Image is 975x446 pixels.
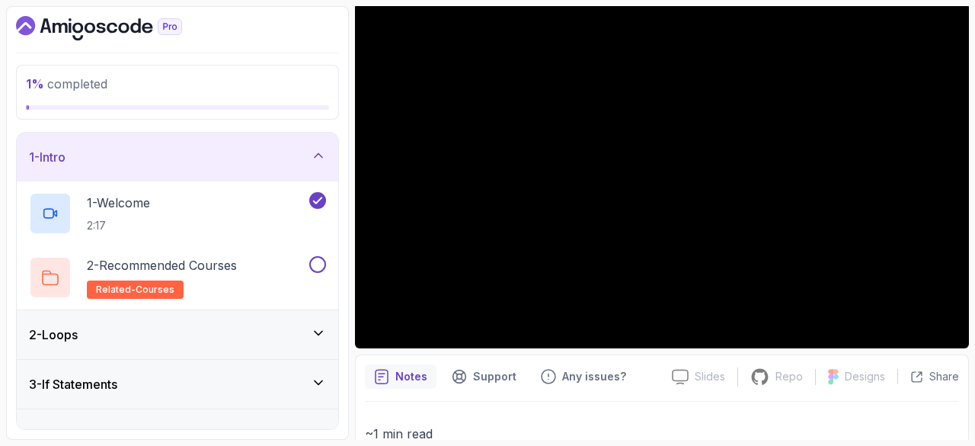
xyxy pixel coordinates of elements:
button: Share [897,369,959,384]
iframe: 1 - For Loop [355,3,969,348]
p: ~1 min read [365,423,959,444]
button: Feedback button [532,364,635,389]
button: Support button [443,364,526,389]
p: Any issues? [562,369,626,384]
button: 1-Intro [17,133,338,181]
p: Share [929,369,959,384]
span: related-courses [96,284,174,296]
p: Notes [395,369,427,384]
h3: 3 - If Statements [29,375,117,393]
p: 2 - Recommended Courses [87,256,237,274]
button: 3-If Statements [17,360,338,409]
button: 1-Welcome2:17 [29,192,326,235]
p: Designs [845,369,885,384]
button: notes button [365,364,436,389]
h3: 4 - Packages [29,425,98,443]
button: 2-Recommended Coursesrelated-courses [29,256,326,299]
p: Slides [695,369,725,384]
h3: 1 - Intro [29,148,66,166]
h3: 2 - Loops [29,326,78,344]
p: Repo [775,369,803,384]
span: 1 % [26,76,44,91]
p: Support [473,369,516,384]
a: Dashboard [16,16,217,40]
button: 2-Loops [17,310,338,359]
span: completed [26,76,107,91]
p: 1 - Welcome [87,194,150,212]
p: 2:17 [87,218,150,233]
